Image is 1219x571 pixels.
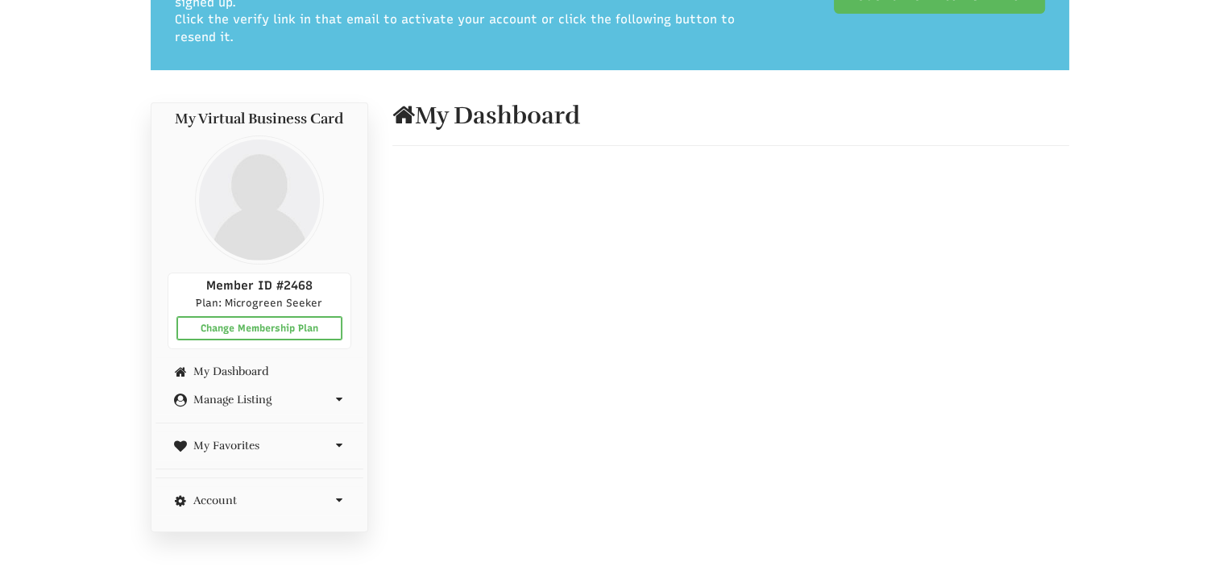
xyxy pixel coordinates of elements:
[178,95,272,106] div: Keywords by Traffic
[176,316,342,340] a: Change Membership Plan
[26,26,39,39] img: logo_orange.svg
[168,440,351,452] a: My Favorites
[175,11,743,46] span: Click the verify link in that email to activate your account or click the following button to res...
[26,42,39,55] img: website_grey.svg
[168,494,351,506] a: Account
[61,95,144,106] div: Domain Overview
[42,42,177,55] div: Domain: [DOMAIN_NAME]
[168,394,351,406] a: Manage Listing
[206,278,313,293] span: Member ID #2468
[168,365,351,377] a: My Dashboard
[44,94,56,106] img: tab_domain_overview_orange.svg
[392,102,1069,129] h1: My Dashboard
[195,135,324,265] img: profile profile holder
[196,297,322,309] span: Plan: Microgreen Seeker
[45,26,79,39] div: v 4.0.25
[160,94,173,106] img: tab_keywords_by_traffic_grey.svg
[168,111,351,127] h4: my virtual business card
